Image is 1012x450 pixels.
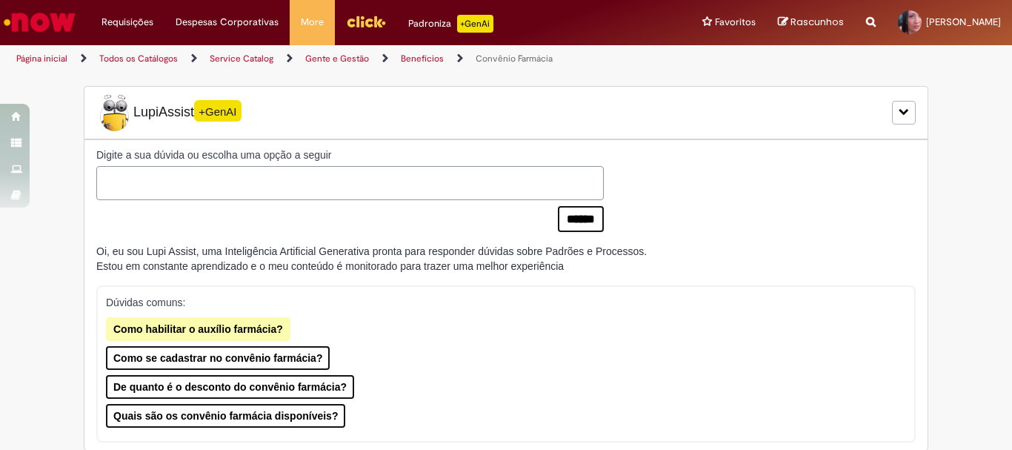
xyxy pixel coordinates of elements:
[96,244,647,274] div: Oi, eu sou Lupi Assist, uma Inteligência Artificial Generativa pronta para responder dúvidas sobr...
[99,53,178,64] a: Todos os Catálogos
[790,15,844,29] span: Rascunhos
[301,15,324,30] span: More
[176,15,279,30] span: Despesas Corporativas
[457,15,493,33] p: +GenAi
[926,16,1001,28] span: [PERSON_NAME]
[106,346,330,370] button: Como se cadastrar no convênio farmácia?
[1,7,78,37] img: ServiceNow
[11,45,664,73] ul: Trilhas de página
[106,375,354,399] button: De quanto é o desconto do convênio farmácia?
[210,53,273,64] a: Service Catalog
[305,53,369,64] a: Gente e Gestão
[346,10,386,33] img: click_logo_yellow_360x200.png
[408,15,493,33] div: Padroniza
[476,53,553,64] a: Convênio Farmácia
[715,15,756,30] span: Favoritos
[96,94,242,131] span: LupiAssist
[401,53,444,64] a: Benefícios
[106,404,345,428] button: Quais são os convênio farmácia disponíveis?
[194,100,242,122] span: +GenAI
[16,53,67,64] a: Página inicial
[96,94,133,131] img: Lupi
[106,317,290,341] button: Como habilitar o auxílio farmácia?
[101,15,153,30] span: Requisições
[106,295,894,310] p: Dúvidas comuns:
[96,148,604,162] label: Digite a sua dúvida ou escolha uma opção a seguir
[84,86,928,139] div: LupiLupiAssist+GenAI
[778,16,844,30] a: Rascunhos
